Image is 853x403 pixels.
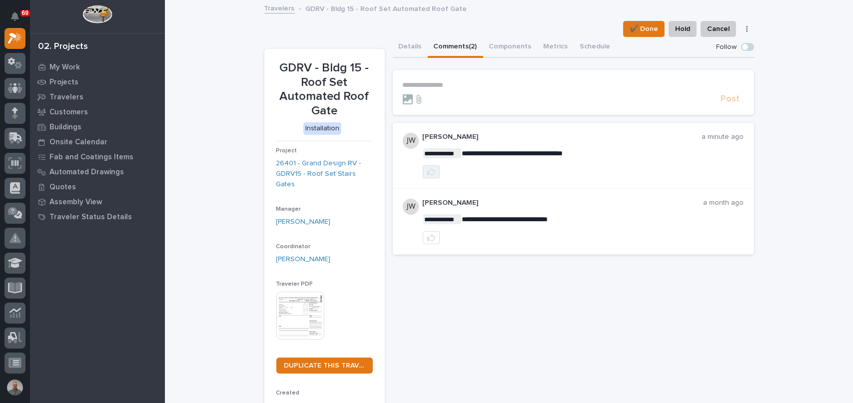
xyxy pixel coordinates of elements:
p: Quotes [49,183,76,192]
img: Workspace Logo [82,5,112,23]
span: Hold [675,23,690,35]
button: Hold [669,21,697,37]
p: Assembly View [49,198,102,207]
button: Notifications [4,6,25,27]
button: Metrics [538,37,574,58]
div: Notifications69 [12,12,25,28]
a: Assembly View [30,194,165,209]
span: Cancel [707,23,730,35]
p: [PERSON_NAME] [423,133,702,141]
p: My Work [49,63,80,72]
a: Projects [30,74,165,89]
div: 02. Projects [38,41,88,52]
p: Onsite Calendar [49,138,107,147]
a: My Work [30,59,165,74]
p: a month ago [704,199,744,207]
a: Onsite Calendar [30,134,165,149]
span: ✔️ Done [630,23,658,35]
a: [PERSON_NAME] [276,254,331,265]
a: Automated Drawings [30,164,165,179]
button: ✔️ Done [623,21,665,37]
p: a minute ago [702,133,744,141]
p: Fab and Coatings Items [49,153,133,162]
p: Customers [49,108,88,117]
button: like this post [423,165,440,178]
a: Travelers [264,2,295,13]
a: Travelers [30,89,165,104]
a: Quotes [30,179,165,194]
p: 69 [22,9,28,16]
a: 26401 - Grand Design RV - GDRV15 - Roof Set Stairs Gates [276,158,373,189]
div: Installation [303,122,341,135]
a: Traveler Status Details [30,209,165,224]
span: Post [721,93,740,105]
span: Created [276,390,300,396]
button: Post [717,93,744,105]
span: Manager [276,206,301,212]
span: Project [276,148,297,154]
p: Buildings [49,123,81,132]
a: Customers [30,104,165,119]
p: Traveler Status Details [49,213,132,222]
a: Buildings [30,119,165,134]
button: Cancel [701,21,736,37]
p: Automated Drawings [49,168,124,177]
p: [PERSON_NAME] [423,199,704,207]
p: Projects [49,78,78,87]
button: Schedule [574,37,617,58]
span: Traveler PDF [276,281,313,287]
span: DUPLICATE THIS TRAVELER [284,362,365,369]
button: Comments (2) [428,37,483,58]
a: DUPLICATE THIS TRAVELER [276,358,373,374]
a: [PERSON_NAME] [276,217,331,227]
p: Follow [717,43,737,51]
p: GDRV - Bldg 15 - Roof Set Automated Roof Gate [276,61,373,118]
a: Fab and Coatings Items [30,149,165,164]
p: Travelers [49,93,83,102]
p: GDRV - Bldg 15 - Roof Set Automated Roof Gate [306,2,467,13]
button: like this post [423,231,440,244]
span: Coordinator [276,244,311,250]
button: users-avatar [4,377,25,398]
button: Components [483,37,538,58]
button: Details [393,37,428,58]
